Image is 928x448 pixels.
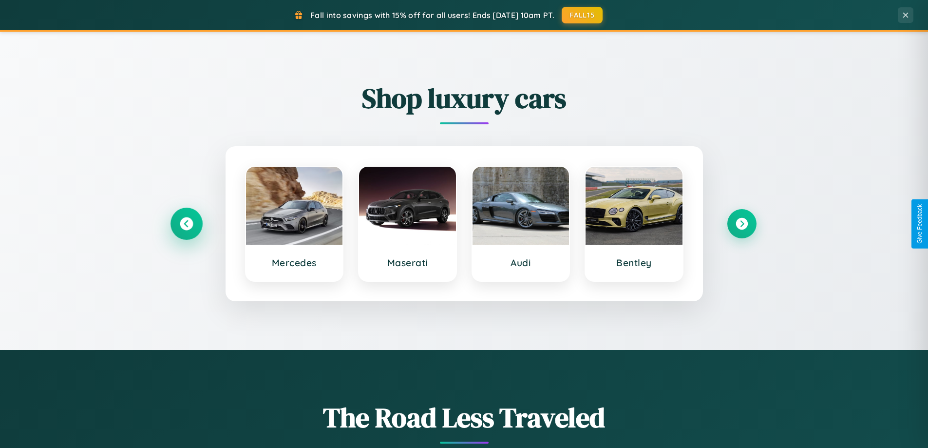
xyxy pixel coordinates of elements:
[562,7,603,23] button: FALL15
[310,10,554,20] span: Fall into savings with 15% off for all users! Ends [DATE] 10am PT.
[172,399,757,436] h1: The Road Less Traveled
[256,257,333,269] h3: Mercedes
[172,79,757,117] h2: Shop luxury cars
[369,257,446,269] h3: Maserati
[595,257,673,269] h3: Bentley
[916,204,923,244] div: Give Feedback
[482,257,560,269] h3: Audi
